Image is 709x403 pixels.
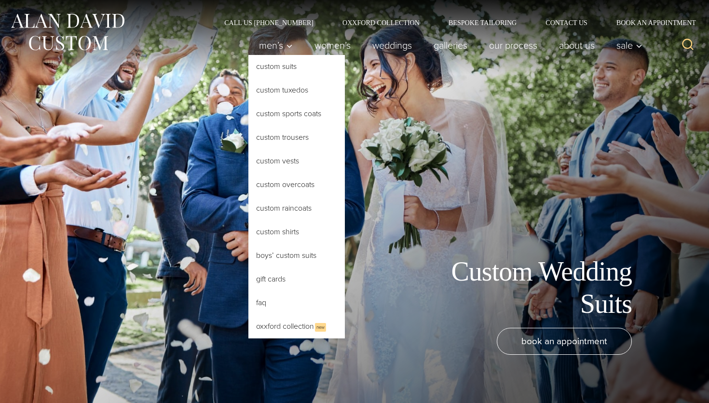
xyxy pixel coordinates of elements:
[315,323,326,332] span: New
[248,173,345,196] a: Custom Overcoats
[248,36,648,55] nav: Primary Navigation
[434,19,531,26] a: Bespoke Tailoring
[676,34,699,57] button: View Search Form
[531,19,602,26] a: Contact Us
[521,334,607,348] span: book an appointment
[248,268,345,291] a: Gift Cards
[210,19,328,26] a: Call Us [PHONE_NUMBER]
[362,36,423,55] a: weddings
[210,19,699,26] nav: Secondary Navigation
[415,255,632,320] h1: Custom Wedding Suits
[248,244,345,267] a: Boys’ Custom Suits
[248,149,345,173] a: Custom Vests
[328,19,434,26] a: Oxxford Collection
[304,36,362,55] a: Women’s
[248,220,345,243] a: Custom Shirts
[423,36,478,55] a: Galleries
[478,36,548,55] a: Our Process
[248,315,345,338] a: Oxxford CollectionNew
[248,291,345,314] a: FAQ
[616,40,642,50] span: Sale
[248,55,345,78] a: Custom Suits
[10,11,125,54] img: Alan David Custom
[259,40,293,50] span: Men’s
[248,102,345,125] a: Custom Sports Coats
[248,197,345,220] a: Custom Raincoats
[248,126,345,149] a: Custom Trousers
[497,328,632,355] a: book an appointment
[248,79,345,102] a: Custom Tuxedos
[602,19,699,26] a: Book an Appointment
[548,36,606,55] a: About Us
